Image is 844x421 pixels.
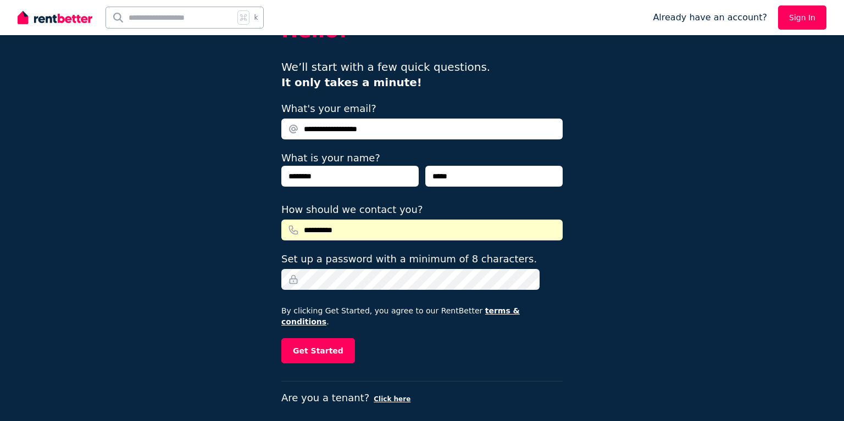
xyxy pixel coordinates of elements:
button: Get Started [281,338,355,363]
label: Set up a password with a minimum of 8 characters. [281,251,537,267]
img: RentBetter [18,9,92,26]
span: k [254,13,258,22]
span: Already have an account? [653,11,767,24]
span: We’ll start with a few quick questions. [281,60,490,89]
a: Sign In [778,5,826,30]
p: Are you a tenant? [281,390,563,406]
label: How should we contact you? [281,202,423,217]
button: Click here [374,395,410,403]
p: By clicking Get Started, you agree to our RentBetter . [281,305,563,327]
b: It only takes a minute! [281,76,422,89]
label: What is your name? [281,152,380,164]
label: What's your email? [281,101,376,116]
